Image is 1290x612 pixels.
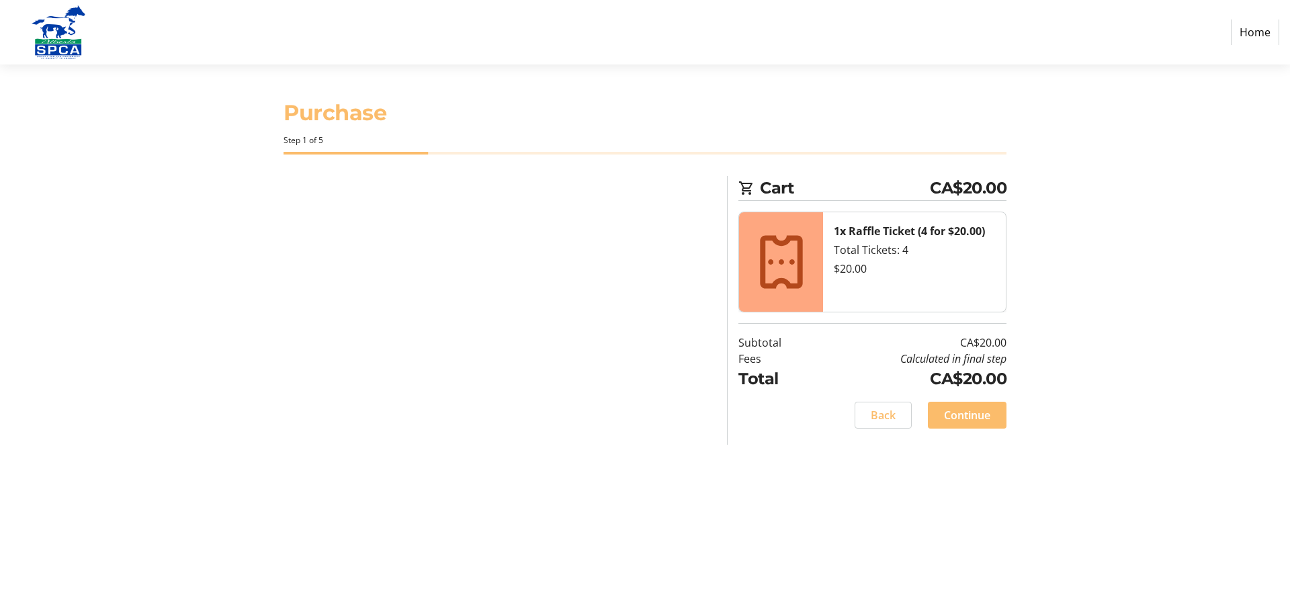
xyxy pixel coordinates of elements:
td: CA$20.00 [816,335,1006,351]
span: CA$20.00 [930,176,1006,200]
button: Back [855,402,912,429]
button: Continue [928,402,1006,429]
span: Continue [944,407,990,423]
div: Step 1 of 5 [284,134,1006,146]
strong: 1x Raffle Ticket (4 for $20.00) [834,224,985,238]
h1: Purchase [284,97,1006,129]
img: Alberta SPCA's Logo [11,5,106,59]
td: CA$20.00 [816,367,1006,391]
div: Total Tickets: 4 [834,242,995,258]
td: Calculated in final step [816,351,1006,367]
a: Home [1231,19,1279,45]
td: Subtotal [738,335,816,351]
td: Fees [738,351,816,367]
span: Cart [760,176,930,200]
div: $20.00 [834,261,995,277]
td: Total [738,367,816,391]
span: Back [871,407,896,423]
